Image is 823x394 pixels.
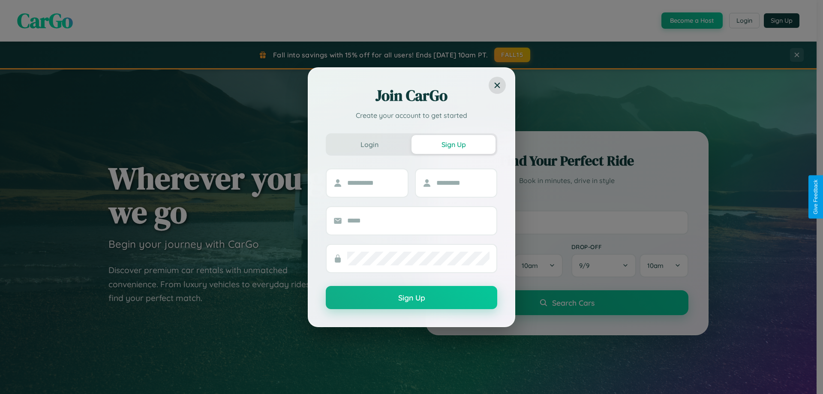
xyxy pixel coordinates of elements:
div: Give Feedback [813,180,819,214]
button: Sign Up [411,135,496,154]
button: Login [327,135,411,154]
p: Create your account to get started [326,110,497,120]
button: Sign Up [326,286,497,309]
h2: Join CarGo [326,85,497,106]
